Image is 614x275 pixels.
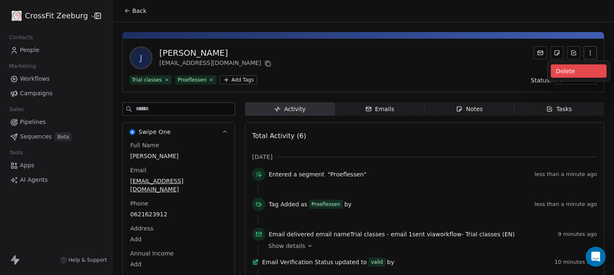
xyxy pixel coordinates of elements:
[130,235,227,243] span: Add
[69,257,107,263] span: Help & Support
[7,115,105,129] a: Pipelines
[129,249,176,258] span: Annual Income
[7,173,105,187] a: AI Agents
[312,201,340,208] div: Proeflessen
[7,72,105,86] a: Workflows
[5,60,40,72] span: Marketing
[20,74,50,83] span: Workflows
[130,260,227,268] span: Add
[20,132,52,141] span: Sequences
[130,210,227,218] span: 0621623912
[12,11,22,21] img: logo%20website.jpg
[344,200,352,208] span: by
[269,170,324,178] span: Entered a segment
[456,105,483,114] div: Notes
[262,258,333,266] span: Email Verification Status
[328,170,366,178] span: "Proeflessen"
[159,59,273,69] div: [EMAIL_ADDRESS][DOMAIN_NAME]
[555,259,597,265] span: 10 minutes ago
[7,130,105,144] a: SequencesBeta
[129,141,161,149] span: Full Name
[20,176,48,184] span: AI Agents
[131,48,151,68] span: J
[6,103,27,116] span: Sales
[269,200,299,208] span: Tag Added
[123,123,235,141] button: Swipe OneSwipe One
[132,76,162,84] div: Trial classes
[535,171,597,178] span: less than a minute ago
[301,200,307,208] span: as
[252,132,306,140] span: Total Activity (6)
[159,47,273,59] div: [PERSON_NAME]
[130,152,227,160] span: [PERSON_NAME]
[7,43,105,57] a: People
[20,46,40,55] span: People
[129,199,150,208] span: Phone
[7,87,105,100] a: Campaigns
[269,230,515,238] span: email name sent via workflow -
[387,258,394,266] span: by
[252,153,272,161] span: [DATE]
[535,201,597,208] span: less than a minute ago
[10,9,89,23] button: CrossFit Zeeburg
[371,258,383,266] div: valid
[335,258,367,266] span: updated to
[268,242,591,250] a: Show details
[268,242,305,250] span: Show details
[130,177,227,193] span: [EMAIL_ADDRESS][DOMAIN_NAME]
[20,161,35,170] span: Apps
[129,224,155,233] span: Address
[20,118,46,126] span: Pipelines
[7,159,105,172] a: Apps
[586,247,606,267] div: Open Intercom Messenger
[129,166,148,174] span: Email
[178,76,206,84] div: Proeflessen
[6,146,26,159] span: Tools
[60,257,107,263] a: Help & Support
[5,31,37,44] span: Contacts
[139,128,171,136] span: Swipe One
[350,231,413,238] span: Trial classes - email 1
[558,231,597,238] span: 9 minutes ago
[365,105,394,114] div: Emails
[25,10,88,21] span: CrossFit Zeeburg
[119,3,151,18] button: Back
[465,231,515,238] span: Trial classes (EN)
[132,7,146,15] span: Back
[220,75,257,84] button: Add Tags
[55,133,72,141] span: Beta
[20,89,52,98] span: Campaigns
[531,76,551,84] span: Status:
[269,231,314,238] span: Email delivered
[129,129,135,135] img: Swipe One
[551,64,607,78] div: Delete
[546,105,572,114] div: Tasks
